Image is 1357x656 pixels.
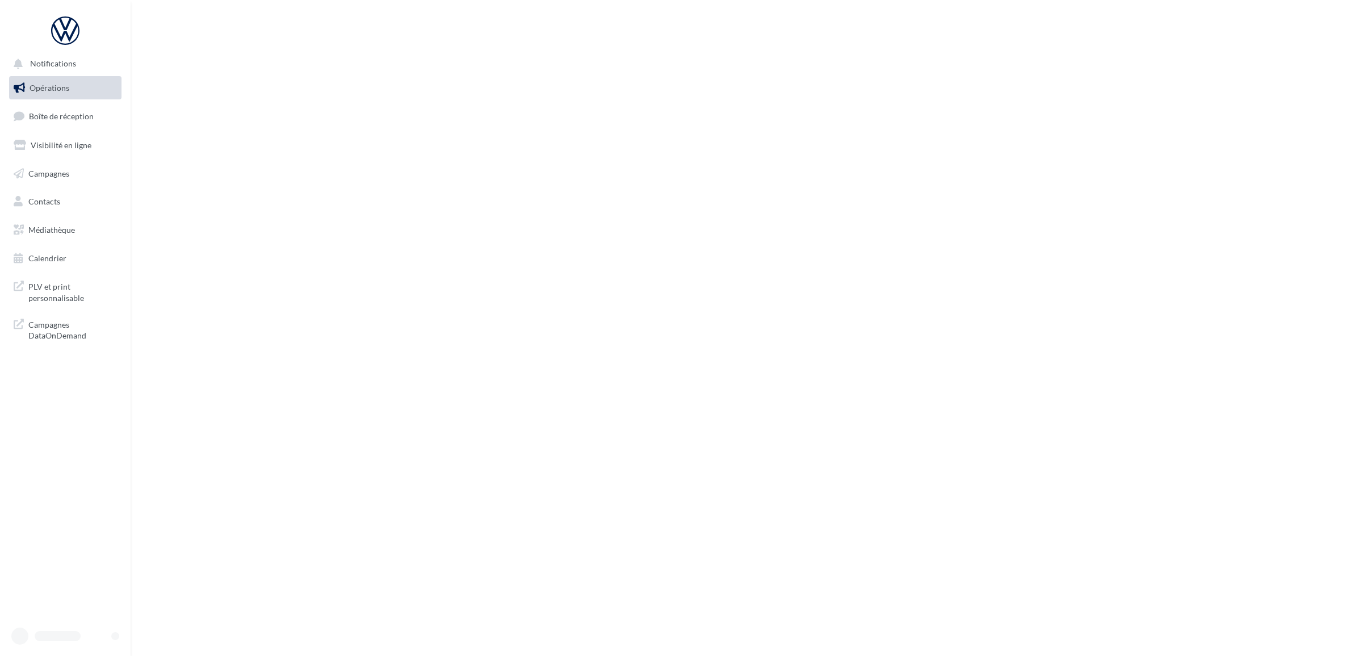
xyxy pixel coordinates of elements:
span: PLV et print personnalisable [28,279,117,303]
a: Opérations [7,76,124,100]
span: Opérations [30,83,69,93]
span: Campagnes DataOnDemand [28,317,117,341]
span: Boîte de réception [29,111,94,121]
span: Notifications [30,59,76,69]
a: Visibilité en ligne [7,133,124,157]
span: Calendrier [28,253,66,263]
a: PLV et print personnalisable [7,274,124,308]
a: Campagnes DataOnDemand [7,312,124,346]
span: Campagnes [28,168,69,178]
a: Boîte de réception [7,104,124,128]
span: Contacts [28,197,60,206]
span: Visibilité en ligne [31,140,91,150]
a: Médiathèque [7,218,124,242]
a: Campagnes [7,162,124,186]
a: Contacts [7,190,124,214]
a: Calendrier [7,246,124,270]
span: Médiathèque [28,225,75,235]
